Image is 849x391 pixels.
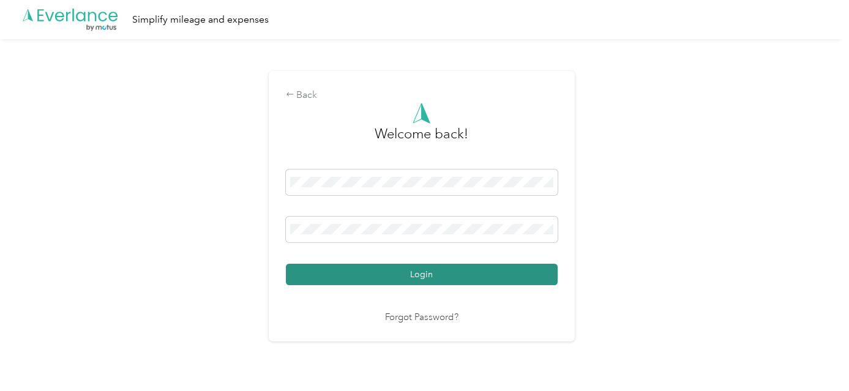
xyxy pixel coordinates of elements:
button: Login [286,264,558,285]
div: Back [286,88,558,103]
iframe: Everlance-gr Chat Button Frame [780,322,849,391]
div: Simplify mileage and expenses [132,12,269,28]
a: Forgot Password? [385,311,458,325]
h3: greeting [375,124,468,157]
